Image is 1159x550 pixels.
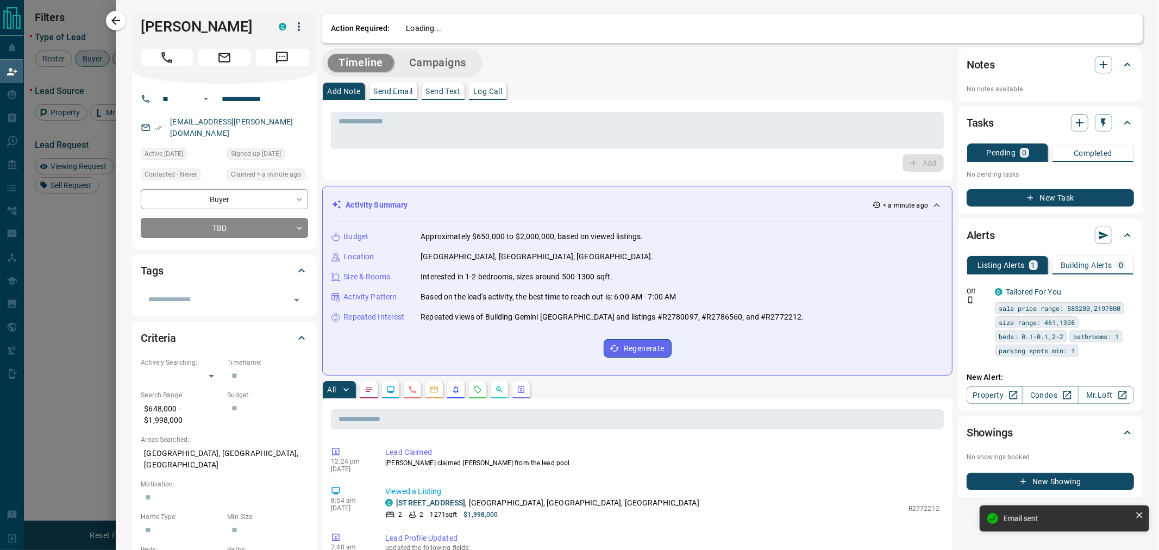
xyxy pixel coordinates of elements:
[426,87,461,95] p: Send Text
[398,510,402,520] p: 2
[396,498,465,507] a: [STREET_ADDRESS]
[365,385,373,394] svg: Notes
[331,504,369,512] p: [DATE]
[141,262,163,279] h2: Tags
[967,114,994,132] h2: Tasks
[328,54,394,72] button: Timeline
[1073,331,1119,342] span: bathrooms: 1
[408,385,417,394] svg: Calls
[227,390,308,400] p: Budget:
[421,231,643,242] p: Approximately $650,000 to $2,000,000, based on viewed listings.
[141,358,222,367] p: Actively Searching:
[331,195,943,215] div: Activity Summary< a minute ago
[289,292,304,308] button: Open
[967,52,1134,78] div: Notes
[141,329,176,347] h2: Criteria
[231,169,301,180] span: Claimed < a minute ago
[331,497,369,504] p: 8:54 am
[343,251,374,262] p: Location
[967,386,1023,404] a: Property
[604,339,672,358] button: Regenerate
[967,84,1134,94] p: No notes available
[967,286,988,296] p: Off
[141,189,308,209] div: Buyer
[1006,287,1061,296] a: Tailored For You
[227,358,308,367] p: Timeframe:
[331,465,369,473] p: [DATE]
[227,512,308,522] p: Min Size:
[473,385,482,394] svg: Requests
[1074,149,1112,157] p: Completed
[967,420,1134,446] div: Showings
[155,124,162,132] svg: Email Verified
[279,23,286,30] div: condos.ca
[141,218,308,238] div: TBD
[170,117,293,137] a: [EMAIL_ADDRESS][PERSON_NAME][DOMAIN_NAME]
[967,452,1134,462] p: No showings booked
[396,497,699,509] p: , [GEOGRAPHIC_DATA], [GEOGRAPHIC_DATA], [GEOGRAPHIC_DATA]
[141,479,308,489] p: Motivation:
[343,311,404,323] p: Repeated Interest
[1022,149,1026,157] p: 0
[1119,261,1123,269] p: 0
[999,303,1120,314] span: sale price range: 583200,2197800
[199,92,212,105] button: Open
[145,148,183,159] span: Active [DATE]
[999,317,1075,328] span: size range: 461,1398
[1022,386,1078,404] a: Condos
[406,23,1134,34] p: Loading...
[327,87,360,95] p: Add Note
[385,533,939,544] p: Lead Profile Updated
[967,189,1134,207] button: New Task
[231,148,281,159] span: Signed up [DATE]
[141,18,262,35] h1: [PERSON_NAME]
[227,168,308,184] div: Fri Sep 12 2025
[421,251,653,262] p: [GEOGRAPHIC_DATA], [GEOGRAPHIC_DATA], [GEOGRAPHIC_DATA].
[256,49,308,66] span: Message
[967,222,1134,248] div: Alerts
[346,199,408,211] p: Activity Summary
[967,296,974,304] svg: Push Notification Only
[967,424,1013,441] h2: Showings
[995,288,1003,296] div: condos.ca
[386,385,395,394] svg: Lead Browsing Activity
[385,499,393,507] div: condos.ca
[331,23,390,34] p: Action Required:
[1031,261,1036,269] p: 1
[141,512,222,522] p: Home Type:
[343,291,397,303] p: Activity Pattern
[343,231,368,242] p: Budget
[141,148,222,163] div: Mon Aug 18 2025
[327,386,336,393] p: All
[421,311,804,323] p: Repeated views of Building Gemini [GEOGRAPHIC_DATA] and listings #R2780097, #R2786560, and #R2772...
[141,258,308,284] div: Tags
[1078,386,1134,404] a: Mr.Loft
[452,385,460,394] svg: Listing Alerts
[495,385,504,394] svg: Opportunities
[517,385,525,394] svg: Agent Actions
[883,201,928,210] p: < a minute ago
[141,390,222,400] p: Search Range:
[421,271,612,283] p: Interested in 1-2 bedrooms, sizes around 500-1300 sqft.
[398,54,477,72] button: Campaigns
[141,400,222,429] p: $648,000 - $1,998,000
[141,445,308,474] p: [GEOGRAPHIC_DATA], [GEOGRAPHIC_DATA], [GEOGRAPHIC_DATA]
[463,510,498,520] p: $1,998,000
[909,504,939,514] p: R2772212
[986,149,1016,157] p: Pending
[967,166,1134,183] p: No pending tasks
[473,87,502,95] p: Log Call
[999,331,1063,342] span: beds: 0.1-0.1,2-2
[1061,261,1112,269] p: Building Alerts
[141,325,308,351] div: Criteria
[430,385,438,394] svg: Emails
[374,87,413,95] p: Send Email
[967,473,1134,490] button: New Showing
[227,148,308,163] div: Wed Jun 14 2023
[331,458,369,465] p: 12:24 pm
[967,372,1134,383] p: New Alert:
[967,227,995,244] h2: Alerts
[967,56,995,73] h2: Notes
[385,486,939,497] p: Viewed a Listing
[141,49,193,66] span: Call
